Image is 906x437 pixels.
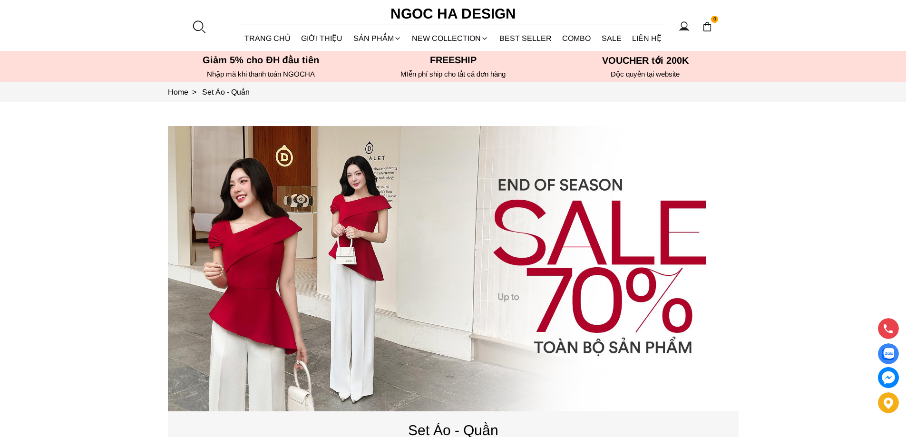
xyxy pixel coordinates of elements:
a: NEW COLLECTION [407,26,494,51]
h5: VOUCHER tới 200K [552,55,739,66]
a: SALE [596,26,627,51]
span: > [188,88,200,96]
a: Display image [878,343,899,364]
a: GIỚI THIỆU [296,26,348,51]
font: Nhập mã khi thanh toán NGOCHA [207,70,315,78]
img: img-CART-ICON-ksit0nf1 [702,21,712,32]
a: messenger [878,367,899,388]
h6: Độc quyền tại website [552,70,739,78]
a: Link to Home [168,88,202,96]
a: Combo [557,26,596,51]
span: 0 [711,16,719,23]
a: BEST SELLER [494,26,557,51]
font: Freeship [430,55,477,65]
div: SẢN PHẨM [348,26,407,51]
font: Giảm 5% cho ĐH đầu tiên [203,55,319,65]
img: Display image [882,348,894,360]
a: Ngoc Ha Design [382,2,525,25]
a: LIÊN HỆ [627,26,667,51]
a: Link to Set Áo - Quần [202,88,250,96]
a: TRANG CHỦ [239,26,296,51]
h6: MIễn phí ship cho tất cả đơn hàng [360,70,546,78]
